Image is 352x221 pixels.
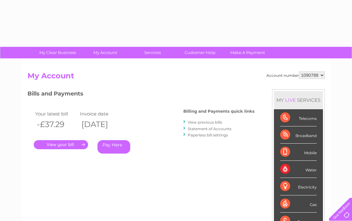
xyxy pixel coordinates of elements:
[34,118,79,131] th: -£37.29
[274,91,323,109] div: MY SERVICES
[280,126,317,144] div: Broadband
[284,97,297,103] div: LIVE
[266,71,325,79] div: Account number
[78,110,123,118] td: Invoice date
[27,89,255,100] h3: Bills and Payments
[97,140,130,154] a: Pay Here
[280,109,317,126] div: Telecoms
[78,118,123,131] th: [DATE]
[280,178,317,195] div: Electricity
[183,109,255,114] h4: Billing and Payments quick links
[127,47,178,58] a: Services
[222,47,273,58] a: Make A Payment
[34,140,88,149] a: .
[174,47,226,58] a: Customer Help
[79,47,131,58] a: My Account
[280,195,317,213] div: Gas
[280,161,317,178] div: Water
[32,47,83,58] a: My Clear Business
[34,110,79,118] td: Your latest bill
[188,120,222,125] a: View previous bills
[280,144,317,161] div: Mobile
[188,133,228,137] a: Paperless bill settings
[188,126,231,131] a: Statement of Accounts
[27,71,325,83] h2: My Account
